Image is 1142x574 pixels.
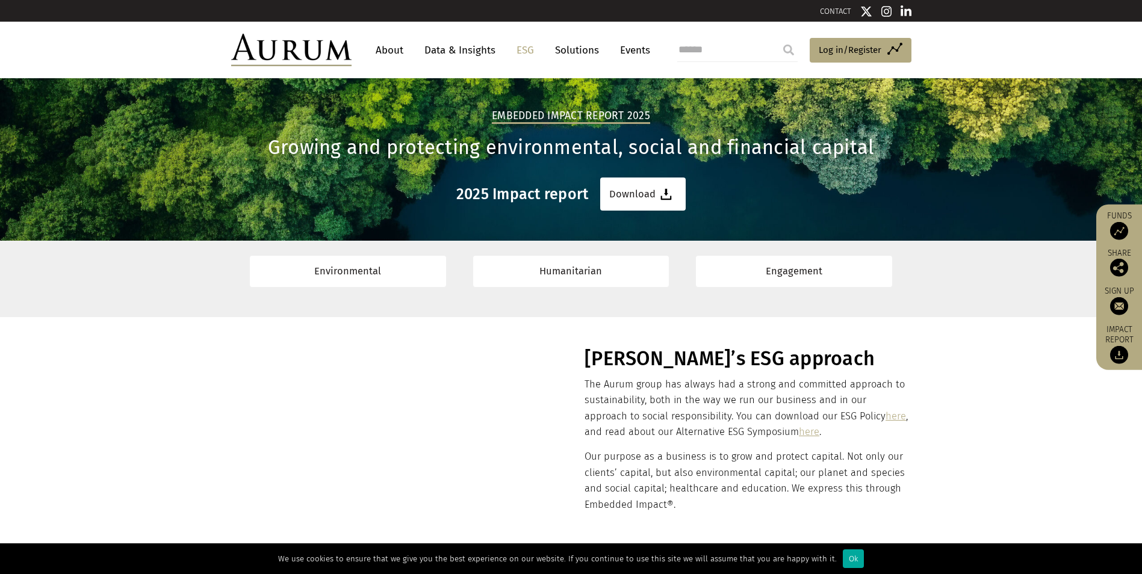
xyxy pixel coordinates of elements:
a: Download [600,177,686,211]
p: The Aurum group has always had a strong and committed approach to sustainability, both in the way... [585,377,908,440]
img: Twitter icon [860,5,872,17]
a: Funds [1102,211,1136,240]
img: Linkedin icon [901,5,911,17]
img: Share this post [1110,259,1128,277]
p: Our purpose as a business is to grow and protect capital. Not only our clients’ capital, but also... [585,449,908,513]
input: Submit [777,38,801,62]
img: Instagram icon [881,5,892,17]
a: About [370,39,409,61]
a: Data & Insights [418,39,501,61]
div: Ok [843,549,864,568]
img: Aurum [231,34,352,66]
h2: Embedded Impact report 2025 [492,110,650,124]
a: Events [614,39,650,61]
span: Log in/Register [819,43,881,57]
a: Engagement [696,256,892,286]
a: here [799,426,819,437]
a: CONTACT [820,7,851,16]
div: Share [1102,249,1136,277]
img: Sign up to our newsletter [1110,297,1128,315]
h3: 2025 Impact report [456,185,589,203]
a: Humanitarian [473,256,669,286]
h1: [PERSON_NAME]’s ESG approach [585,347,908,371]
img: Access Funds [1110,222,1128,240]
a: Environmental [250,256,446,286]
a: Log in/Register [810,38,911,63]
a: Sign up [1102,286,1136,315]
a: Solutions [549,39,605,61]
h1: Growing and protecting environmental, social and financial capital [231,136,911,159]
a: ESG [510,39,540,61]
a: Impact report [1102,324,1136,364]
a: here [886,410,906,422]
